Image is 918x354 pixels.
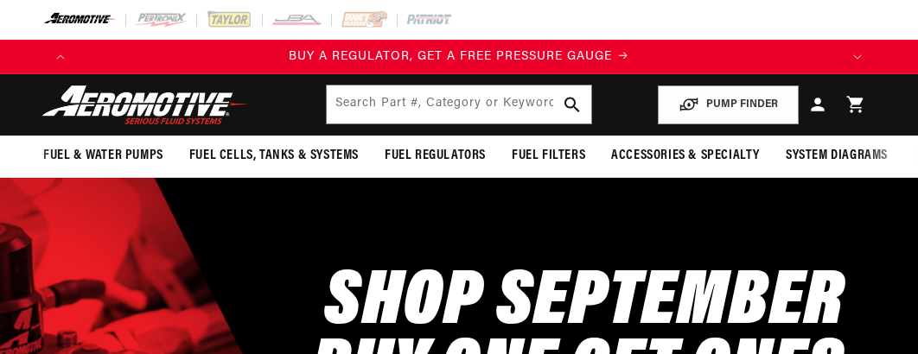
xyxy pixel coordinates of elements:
[78,47,840,66] div: Announcement
[289,50,612,63] span: BUY A REGULATOR, GET A FREE PRESSURE GAUGE
[611,147,760,165] span: Accessories & Specialty
[189,147,359,165] span: Fuel Cells, Tanks & Systems
[658,85,799,124] button: PUMP FINDER
[773,136,901,176] summary: System Diagrams
[43,147,163,165] span: Fuel & Water Pumps
[598,136,773,176] summary: Accessories & Specialty
[499,136,598,176] summary: Fuel Filters
[30,136,176,176] summary: Fuel & Water Pumps
[37,85,253,125] img: Aeromotive
[43,40,78,74] button: Translation missing: en.sections.announcements.previous_announcement
[78,47,840,66] div: 1 of 4
[78,47,840,66] a: BUY A REGULATOR, GET A FREE PRESSURE GAUGE
[385,147,486,165] span: Fuel Regulators
[176,136,372,176] summary: Fuel Cells, Tanks & Systems
[553,85,591,123] button: search button
[840,40,875,74] button: Translation missing: en.sections.announcements.next_announcement
[512,147,585,165] span: Fuel Filters
[327,85,590,123] input: Search by Part Number, Category or Keyword
[372,136,499,176] summary: Fuel Regulators
[786,147,888,165] span: System Diagrams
